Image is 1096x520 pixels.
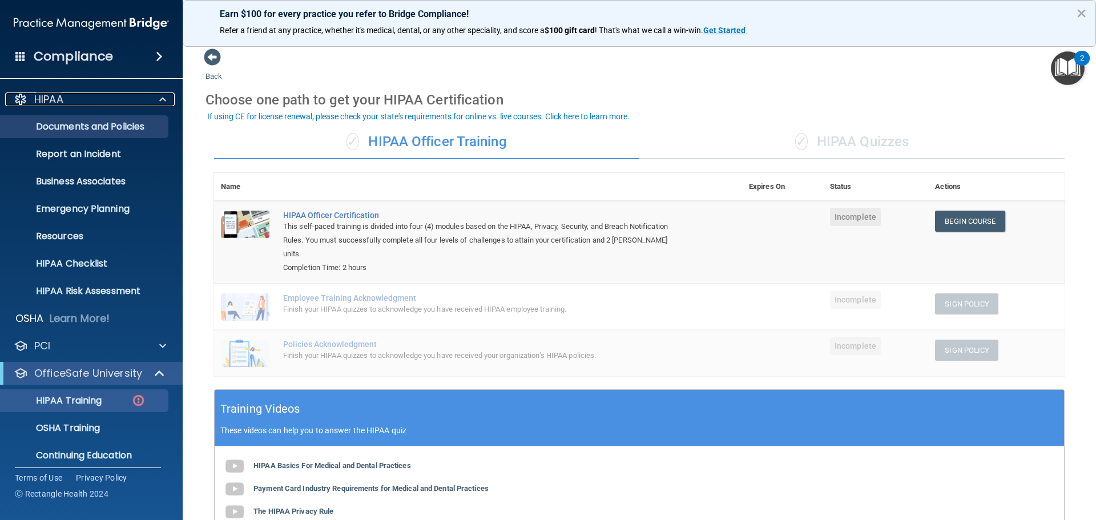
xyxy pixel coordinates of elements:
[283,261,685,275] div: Completion Time: 2 hours
[830,337,881,355] span: Incomplete
[7,285,163,297] p: HIPAA Risk Assessment
[223,478,246,501] img: gray_youtube_icon.38fcd6cc.png
[1076,4,1087,22] button: Close
[253,461,411,470] b: HIPAA Basics For Medical and Dental Practices
[50,312,110,325] p: Learn More!
[283,211,685,220] a: HIPAA Officer Certification
[935,340,998,361] button: Sign Policy
[935,211,1005,232] a: Begin Course
[34,366,142,380] p: OfficeSafe University
[220,9,1059,19] p: Earn $100 for every practice you refer to Bridge Compliance!
[205,58,222,80] a: Back
[15,488,108,499] span: Ⓒ Rectangle Health 2024
[823,173,928,201] th: Status
[283,349,685,362] div: Finish your HIPAA quizzes to acknowledge you have received your organization’s HIPAA policies.
[283,303,685,316] div: Finish your HIPAA quizzes to acknowledge you have received HIPAA employee training.
[214,173,276,201] th: Name
[205,83,1073,116] div: Choose one path to get your HIPAA Certification
[703,26,746,35] strong: Get Started
[7,121,163,132] p: Documents and Policies
[7,148,163,160] p: Report an Incident
[346,133,359,150] span: ✓
[7,203,163,215] p: Emergency Planning
[7,422,100,434] p: OSHA Training
[34,339,50,353] p: PCI
[220,426,1058,435] p: These videos can help you to answer the HIPAA quiz
[935,293,998,315] button: Sign Policy
[253,484,489,493] b: Payment Card Industry Requirements for Medical and Dental Practices
[7,176,163,187] p: Business Associates
[220,26,545,35] span: Refer a friend at any practice, whether it's medical, dental, or any other speciality, and score a
[928,173,1065,201] th: Actions
[34,49,113,65] h4: Compliance
[205,111,631,122] button: If using CE for license renewal, please check your state's requirements for online vs. live cours...
[742,173,823,201] th: Expires On
[14,12,169,35] img: PMB logo
[703,26,747,35] a: Get Started
[1080,58,1084,73] div: 2
[131,393,146,408] img: danger-circle.6113f641.png
[830,208,881,226] span: Incomplete
[220,399,300,419] h5: Training Videos
[34,92,63,106] p: HIPAA
[253,507,333,515] b: The HIPAA Privacy Rule
[7,450,163,461] p: Continuing Education
[14,92,166,106] a: HIPAA
[7,231,163,242] p: Resources
[15,312,44,325] p: OSHA
[207,112,630,120] div: If using CE for license renewal, please check your state's requirements for online vs. live cours...
[639,125,1065,159] div: HIPAA Quizzes
[214,125,639,159] div: HIPAA Officer Training
[14,339,166,353] a: PCI
[1051,51,1085,85] button: Open Resource Center, 2 new notifications
[283,340,685,349] div: Policies Acknowledgment
[545,26,595,35] strong: $100 gift card
[795,133,808,150] span: ✓
[76,472,127,483] a: Privacy Policy
[283,293,685,303] div: Employee Training Acknowledgment
[7,395,102,406] p: HIPAA Training
[830,291,881,309] span: Incomplete
[595,26,703,35] span: ! That's what we call a win-win.
[15,472,62,483] a: Terms of Use
[14,366,166,380] a: OfficeSafe University
[223,455,246,478] img: gray_youtube_icon.38fcd6cc.png
[283,220,685,261] div: This self-paced training is divided into four (4) modules based on the HIPAA, Privacy, Security, ...
[7,258,163,269] p: HIPAA Checklist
